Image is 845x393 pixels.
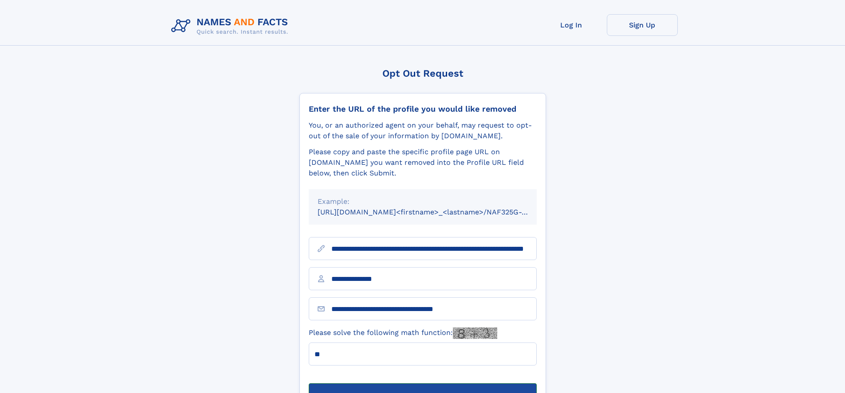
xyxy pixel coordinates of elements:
[309,327,497,339] label: Please solve the following math function:
[299,68,546,79] div: Opt Out Request
[318,208,554,216] small: [URL][DOMAIN_NAME]<firstname>_<lastname>/NAF325G-xxxxxxxx
[318,196,528,207] div: Example:
[309,104,537,114] div: Enter the URL of the profile you would like removed
[168,14,295,38] img: Logo Names and Facts
[309,120,537,141] div: You, or an authorized agent on your behalf, may request to opt-out of the sale of your informatio...
[607,14,678,36] a: Sign Up
[536,14,607,36] a: Log In
[309,147,537,179] div: Please copy and paste the specific profile page URL on [DOMAIN_NAME] you want removed into the Pr...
